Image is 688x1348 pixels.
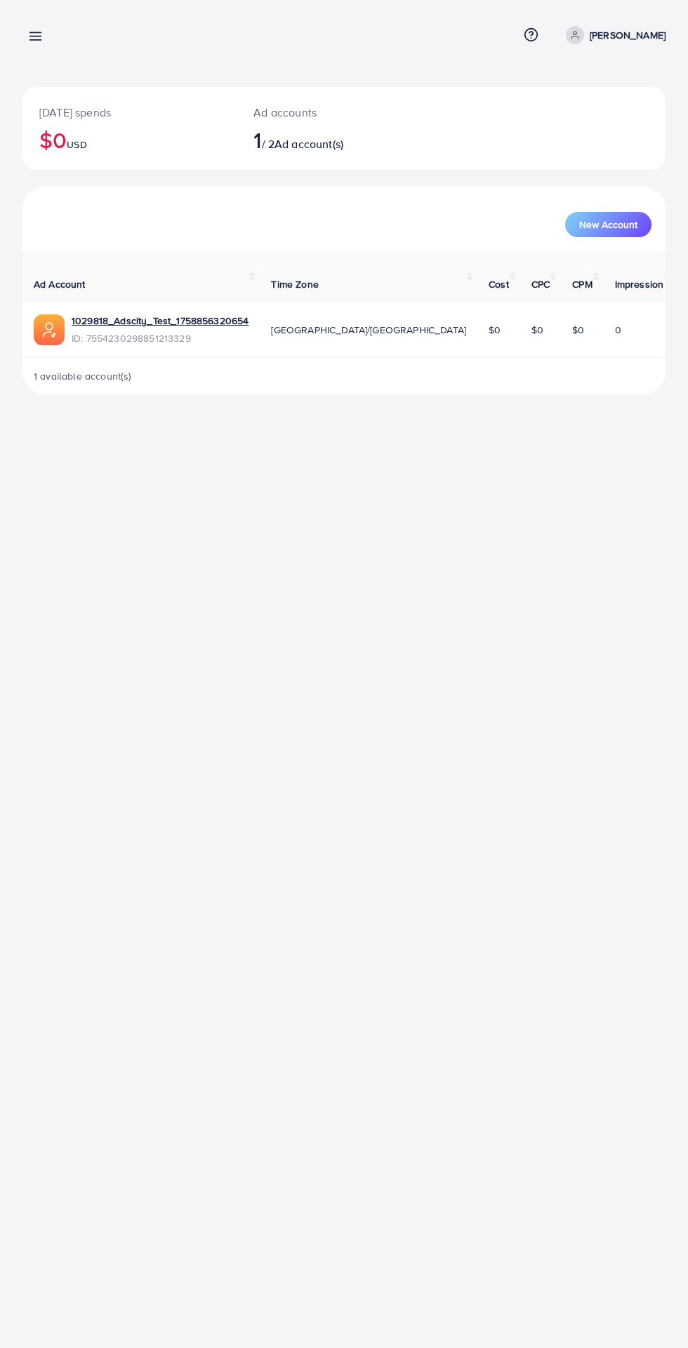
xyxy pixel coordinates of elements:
span: [GEOGRAPHIC_DATA]/[GEOGRAPHIC_DATA] [271,323,466,337]
span: $0 [489,323,501,337]
button: New Account [565,212,651,237]
a: 1029818_Adscity_Test_1758856320654 [72,314,249,328]
p: [PERSON_NAME] [590,27,666,44]
a: [PERSON_NAME] [560,26,666,44]
h2: $0 [39,126,220,153]
span: Cost [489,277,509,291]
span: $0 [531,323,543,337]
span: Ad Account [34,277,86,291]
span: Ad account(s) [274,136,343,152]
span: 0 [615,323,621,337]
p: [DATE] spends [39,104,220,121]
span: ID: 7554230298851213329 [72,331,249,345]
span: 1 available account(s) [34,369,132,383]
span: Time Zone [271,277,318,291]
span: CPC [531,277,550,291]
h2: / 2 [253,126,381,153]
span: New Account [579,220,637,229]
img: ic-ads-acc.e4c84228.svg [34,314,65,345]
span: CPM [572,277,592,291]
span: Impression [615,277,664,291]
span: $0 [572,323,584,337]
p: Ad accounts [253,104,381,121]
span: USD [67,138,86,152]
span: 1 [253,124,261,156]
